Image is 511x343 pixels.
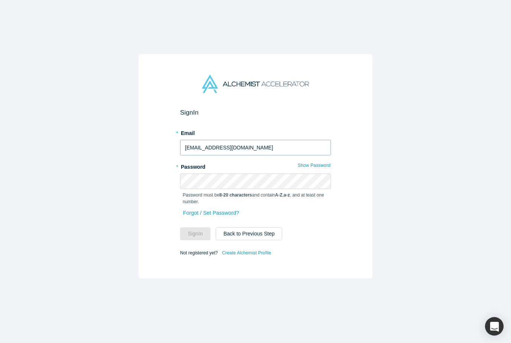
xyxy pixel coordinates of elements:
strong: 8-20 characters [219,192,252,198]
button: SignIn [180,227,211,240]
a: Create Alchemist Profile [222,248,271,258]
p: Password must be and contain , , and at least one number. [183,192,328,205]
h2: Sign In [180,109,331,116]
label: Password [180,161,331,171]
button: Back to Previous Step [216,227,283,240]
label: Email [180,127,331,137]
span: Not registered yet? [180,250,218,255]
img: Alchemist Accelerator Logo [202,75,309,93]
a: Forgot / Set Password? [183,207,240,220]
button: Show Password [297,161,331,170]
strong: A-Z [275,192,283,198]
strong: a-z [284,192,290,198]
